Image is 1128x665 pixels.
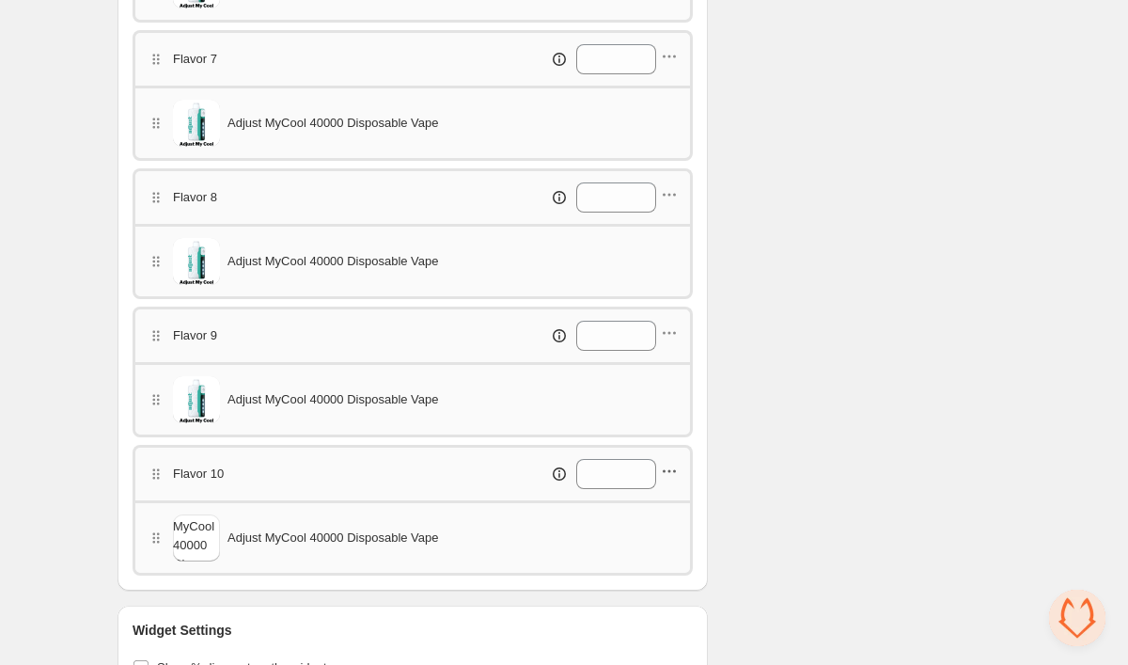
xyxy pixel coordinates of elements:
[173,376,220,423] img: Adjust MyCool 40000 Disposable Vape
[227,390,439,409] span: Adjust MyCool 40000 Disposable Vape
[173,188,217,207] p: Flavor 8
[133,621,232,640] h3: Widget Settings
[173,238,220,285] img: Adjust MyCool 40000 Disposable Vape
[173,326,217,345] p: Flavor 9
[227,114,439,133] span: Adjust MyCool 40000 Disposable Vape
[173,465,224,483] p: Flavor 10
[227,252,439,271] span: Adjust MyCool 40000 Disposable Vape
[173,50,217,69] p: Flavor 7
[1049,590,1105,646] div: Open chat
[173,483,220,593] img: Adjust MyCool 40000 Disposable Vape
[227,529,439,547] span: Adjust MyCool 40000 Disposable Vape
[173,100,220,147] img: Adjust MyCool 40000 Disposable Vape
